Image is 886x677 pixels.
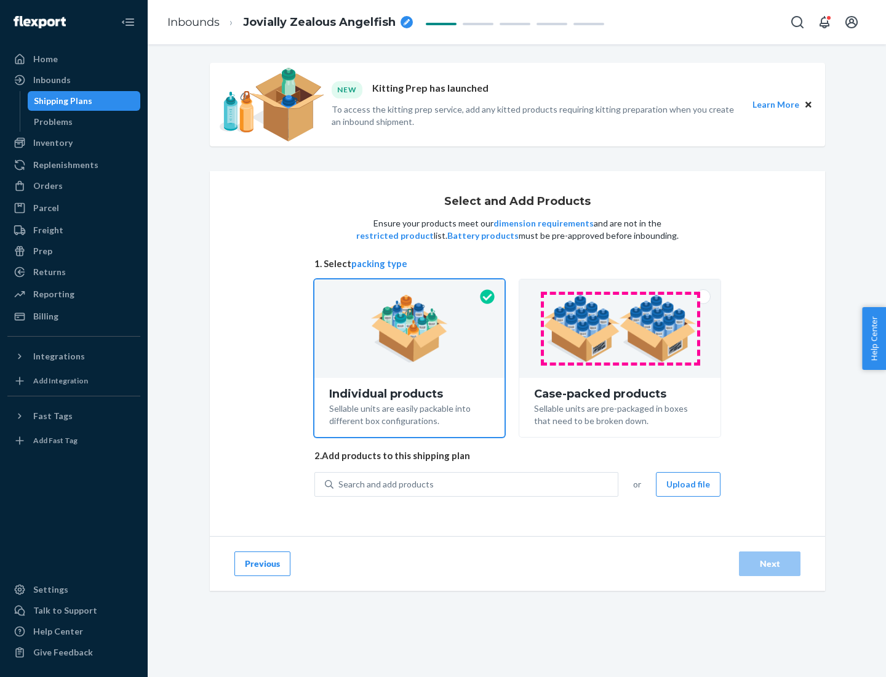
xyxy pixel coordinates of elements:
div: Problems [34,116,73,128]
button: Upload file [656,472,720,497]
h1: Select and Add Products [444,196,591,208]
a: Help Center [7,622,140,641]
button: Open account menu [839,10,864,34]
a: Inbounds [7,70,140,90]
span: 2. Add products to this shipping plan [314,449,720,462]
div: Give Feedback [33,646,93,659]
div: Replenishments [33,159,98,171]
a: Parcel [7,198,140,218]
button: Battery products [447,230,519,242]
button: packing type [351,257,407,270]
button: Close [802,98,815,111]
img: individual-pack.facf35554cb0f1810c75b2bd6df2d64e.png [371,295,448,363]
a: Reporting [7,284,140,304]
img: case-pack.59cecea509d18c883b923b81aeac6d0b.png [543,295,696,363]
button: Close Navigation [116,10,140,34]
span: 1. Select [314,257,720,270]
div: Shipping Plans [34,95,92,107]
span: Jovially Zealous Angelfish [243,15,396,31]
a: Shipping Plans [28,91,141,111]
div: Sellable units are easily packable into different box configurations. [329,400,490,427]
span: or [633,478,641,491]
button: Open notifications [812,10,837,34]
div: NEW [332,81,362,98]
a: Freight [7,220,140,240]
button: Previous [234,551,290,576]
div: Freight [33,224,63,236]
button: Fast Tags [7,406,140,426]
div: Parcel [33,202,59,214]
div: Orders [33,180,63,192]
a: Replenishments [7,155,140,175]
p: Ensure your products meet our and are not in the list. must be pre-approved before inbounding. [355,217,680,242]
button: Open Search Box [785,10,810,34]
img: Flexport logo [14,16,66,28]
div: Integrations [33,350,85,363]
button: restricted product [356,230,434,242]
a: Returns [7,262,140,282]
button: Integrations [7,347,140,366]
div: Help Center [33,625,83,638]
div: Billing [33,310,58,322]
div: Add Fast Tag [33,435,78,446]
button: dimension requirements [493,217,594,230]
button: Help Center [862,307,886,370]
div: Sellable units are pre-packaged in boxes that need to be broken down. [534,400,706,427]
div: Search and add products [338,478,434,491]
a: Settings [7,580,140,599]
div: Settings [33,583,68,596]
a: Inventory [7,133,140,153]
div: Home [33,53,58,65]
div: Inventory [33,137,73,149]
div: Case-packed products [534,388,706,400]
button: Next [739,551,800,576]
button: Learn More [752,98,799,111]
p: Kitting Prep has launched [372,81,489,98]
div: Inbounds [33,74,71,86]
div: Fast Tags [33,410,73,422]
a: Add Integration [7,371,140,391]
a: Problems [28,112,141,132]
a: Prep [7,241,140,261]
div: Prep [33,245,52,257]
div: Individual products [329,388,490,400]
a: Talk to Support [7,601,140,620]
a: Home [7,49,140,69]
ol: breadcrumbs [158,4,423,41]
div: Talk to Support [33,604,97,617]
a: Inbounds [167,15,220,29]
div: Next [749,558,790,570]
p: To access the kitting prep service, add any kitted products requiring kitting preparation when yo... [332,103,741,128]
a: Add Fast Tag [7,431,140,451]
div: Add Integration [33,375,88,386]
a: Billing [7,306,140,326]
div: Reporting [33,288,74,300]
a: Orders [7,176,140,196]
button: Give Feedback [7,643,140,662]
div: Returns [33,266,66,278]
